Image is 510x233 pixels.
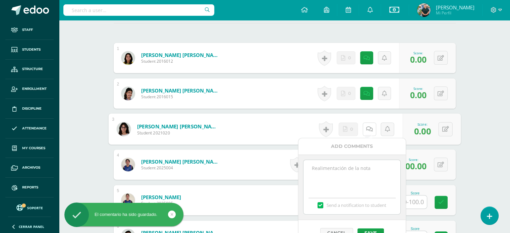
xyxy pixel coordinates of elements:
div: Score: [410,86,427,91]
img: 2a0698b19a4965b32abf07ab1fa2c9b5.png [121,87,135,100]
span: Enrollment [22,86,47,92]
div: El comentario ha sido guardado. [64,212,183,218]
span: 0 [350,123,353,135]
span: 0.00 [410,89,427,101]
a: Enrollment [5,79,54,99]
a: Attendance [5,119,54,138]
span: Send a notification to student [327,202,386,208]
input: Search a user… [63,4,214,16]
a: [PERSON_NAME] [PERSON_NAME] [141,158,222,165]
img: 2dd6b1747887d1c07ec5915245b443e1.png [121,193,135,207]
a: [PERSON_NAME] [PERSON_NAME] [137,123,220,130]
a: My courses [5,138,54,158]
img: 182161ddecf195042ce710af94021bc1.png [121,51,135,65]
span: Structure [22,66,43,72]
span: Student 2016015 [141,94,222,100]
span: Discipline [22,106,42,111]
span: Archivos [22,165,40,170]
a: [PERSON_NAME] [141,194,181,200]
a: Soporte [8,203,51,212]
img: 4447a754f8b82caf5a355abd86508926.png [417,3,431,17]
span: Student 2016012 [141,58,222,64]
a: Reports [5,178,54,197]
span: [PERSON_NAME] [436,4,474,11]
span: Student 2025005 [141,200,181,206]
span: Soporte [27,206,43,210]
div: Score: [410,51,427,55]
span: Students [22,47,41,52]
div: Score: [401,157,427,162]
a: Students [5,40,54,60]
span: 0 [348,52,351,64]
div: Score [400,191,430,195]
a: Archivos [5,158,54,178]
a: [PERSON_NAME] [PERSON_NAME] [141,87,222,94]
a: [PERSON_NAME] [PERSON_NAME] [141,52,222,58]
input: 0-100.0 [401,195,427,209]
span: Cerrar panel [19,224,44,229]
span: 0.00 [410,54,427,65]
span: Student 2025004 [141,165,222,171]
div: Score: [414,122,431,126]
a: Discipline [5,99,54,119]
span: Student 2021020 [137,130,220,136]
div: Score [400,227,430,231]
span: My courses [22,145,45,151]
div: Add comments [298,138,406,155]
span: 100.00 [401,160,427,172]
span: Reports [22,185,38,190]
a: Staff [5,20,54,40]
span: Staff [22,27,33,33]
span: 0.00 [414,125,431,136]
span: Mi Perfil [436,10,474,16]
span: Attendance [22,126,47,131]
img: 94b10c4b23a293ba5b4ad163c522c6ff.png [117,122,130,136]
span: 0 [348,87,351,100]
a: Structure [5,60,54,79]
img: de6150c211cbc1f257cf4b5405fdced8.png [121,158,135,171]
